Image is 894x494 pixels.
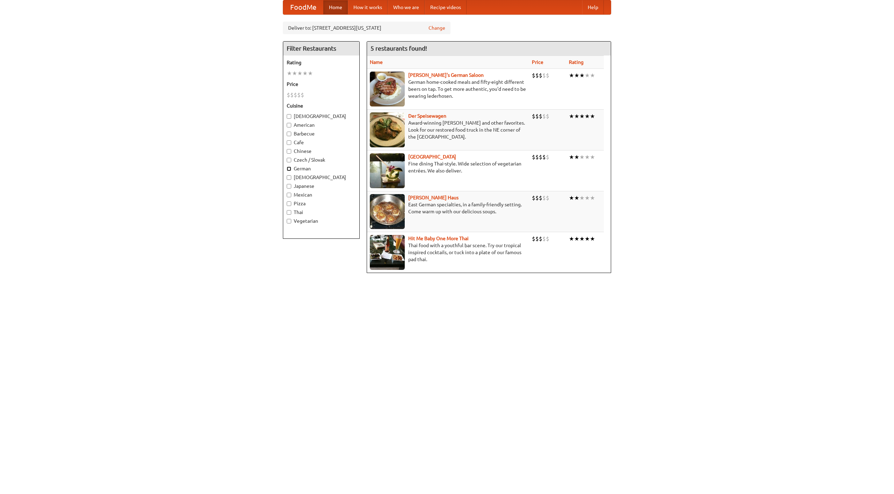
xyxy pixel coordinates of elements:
li: ★ [574,112,579,120]
label: [DEMOGRAPHIC_DATA] [287,113,356,120]
a: Help [582,0,604,14]
li: ★ [585,235,590,243]
li: ★ [579,112,585,120]
input: Chinese [287,149,291,154]
li: ★ [308,69,313,77]
li: ★ [590,194,595,202]
label: Mexican [287,191,356,198]
label: Vegetarian [287,217,356,224]
li: $ [542,235,546,243]
li: $ [301,91,304,99]
li: ★ [579,235,585,243]
li: $ [287,91,290,99]
li: $ [546,72,549,79]
li: $ [535,112,539,120]
label: [DEMOGRAPHIC_DATA] [287,174,356,181]
input: [DEMOGRAPHIC_DATA] [287,175,291,180]
a: [PERSON_NAME]'s German Saloon [408,72,484,78]
li: $ [539,194,542,202]
input: German [287,167,291,171]
a: FoodMe [283,0,323,14]
li: $ [532,153,535,161]
h5: Cuisine [287,102,356,109]
input: Barbecue [287,132,291,136]
li: $ [535,153,539,161]
img: satay.jpg [370,153,405,188]
li: ★ [569,194,574,202]
b: Hit Me Baby One More Thai [408,236,469,241]
input: Vegetarian [287,219,291,223]
li: ★ [585,153,590,161]
li: $ [539,72,542,79]
h5: Rating [287,59,356,66]
a: [PERSON_NAME] Haus [408,195,459,200]
li: ★ [590,235,595,243]
img: kohlhaus.jpg [370,194,405,229]
li: ★ [590,112,595,120]
label: Cafe [287,139,356,146]
li: $ [542,112,546,120]
li: $ [546,112,549,120]
div: Deliver to: [STREET_ADDRESS][US_STATE] [283,22,450,34]
li: ★ [302,69,308,77]
li: ★ [574,235,579,243]
li: $ [542,194,546,202]
li: ★ [569,112,574,120]
label: Pizza [287,200,356,207]
li: $ [535,235,539,243]
p: East German specialties, in a family-friendly setting. Come warm up with our delicious soups. [370,201,526,215]
input: Japanese [287,184,291,189]
label: Japanese [287,183,356,190]
li: $ [532,235,535,243]
a: Name [370,59,383,65]
li: ★ [585,194,590,202]
input: Cafe [287,140,291,145]
a: Who we are [388,0,425,14]
li: $ [546,153,549,161]
li: ★ [590,72,595,79]
li: $ [542,153,546,161]
input: Mexican [287,193,291,197]
p: Fine dining Thai-style. Wide selection of vegetarian entrées. We also deliver. [370,160,526,174]
img: babythai.jpg [370,235,405,270]
a: Price [532,59,543,65]
label: American [287,121,356,128]
label: Thai [287,209,356,216]
li: ★ [287,69,292,77]
li: ★ [579,194,585,202]
li: $ [297,91,301,99]
li: $ [290,91,294,99]
a: [GEOGRAPHIC_DATA] [408,154,456,160]
li: $ [532,112,535,120]
li: $ [539,235,542,243]
li: $ [546,235,549,243]
p: German home-cooked meals and fifty-eight different beers on tap. To get more authentic, you'd nee... [370,79,526,99]
li: ★ [297,69,302,77]
a: Der Speisewagen [408,113,446,119]
li: ★ [590,153,595,161]
p: Award-winning [PERSON_NAME] and other favorites. Look for our restored food truck in the NE corne... [370,119,526,140]
input: Thai [287,210,291,215]
li: $ [546,194,549,202]
a: Change [428,24,445,31]
ng-pluralize: 5 restaurants found! [371,45,427,52]
img: esthers.jpg [370,72,405,106]
img: speisewagen.jpg [370,112,405,147]
input: Czech / Slovak [287,158,291,162]
label: Czech / Slovak [287,156,356,163]
li: $ [535,194,539,202]
h5: Price [287,81,356,88]
label: Barbecue [287,130,356,137]
a: Rating [569,59,584,65]
li: ★ [574,153,579,161]
input: American [287,123,291,127]
li: ★ [579,153,585,161]
li: $ [294,91,297,99]
li: ★ [585,112,590,120]
li: ★ [569,235,574,243]
li: $ [542,72,546,79]
li: ★ [574,72,579,79]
